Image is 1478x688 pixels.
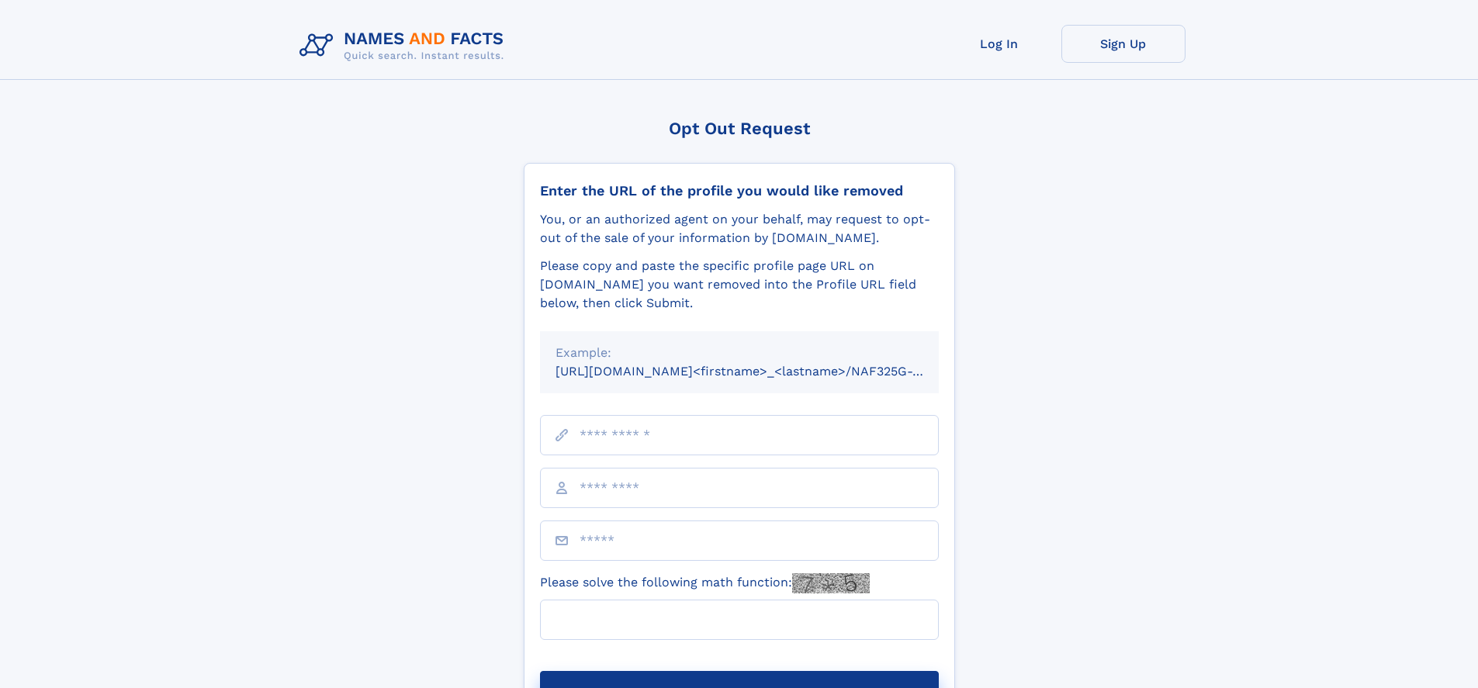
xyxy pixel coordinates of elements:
[1061,25,1186,63] a: Sign Up
[293,25,517,67] img: Logo Names and Facts
[524,119,955,138] div: Opt Out Request
[540,182,939,199] div: Enter the URL of the profile you would like removed
[937,25,1061,63] a: Log In
[540,573,870,593] label: Please solve the following math function:
[556,344,923,362] div: Example:
[540,257,939,313] div: Please copy and paste the specific profile page URL on [DOMAIN_NAME] you want removed into the Pr...
[556,364,968,379] small: [URL][DOMAIN_NAME]<firstname>_<lastname>/NAF325G-xxxxxxxx
[540,210,939,247] div: You, or an authorized agent on your behalf, may request to opt-out of the sale of your informatio...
